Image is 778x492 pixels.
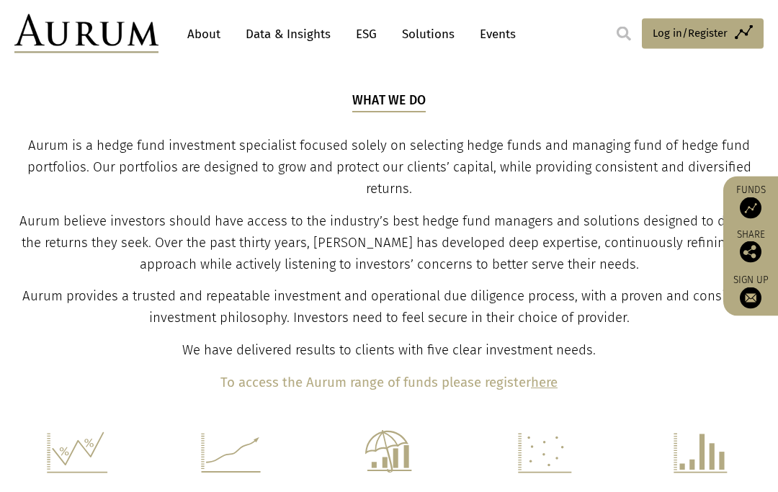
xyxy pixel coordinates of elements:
[14,14,158,53] img: Aurum
[740,287,761,309] img: Sign up to our newsletter
[730,230,771,263] div: Share
[642,19,764,49] a: Log in/Register
[740,197,761,219] img: Access Funds
[22,289,756,326] span: Aurum provides a trusted and repeatable investment and operational due diligence process, with a ...
[27,138,751,197] span: Aurum is a hedge fund investment specialist focused solely on selecting hedge funds and managing ...
[653,24,728,42] span: Log in/Register
[730,274,771,309] a: Sign up
[740,241,761,263] img: Share this post
[238,21,338,48] a: Data & Insights
[220,375,531,391] b: To access the Aurum range of funds please register
[395,21,462,48] a: Solutions
[182,343,596,359] span: We have delivered results to clients with five clear investment needs.
[617,27,631,41] img: search.svg
[730,184,771,219] a: Funds
[349,21,384,48] a: ESG
[473,21,516,48] a: Events
[352,92,426,112] h5: What we do
[531,375,558,391] a: here
[19,214,759,273] span: Aurum believe investors should have access to the industry’s best hedge fund managers and solutio...
[180,21,228,48] a: About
